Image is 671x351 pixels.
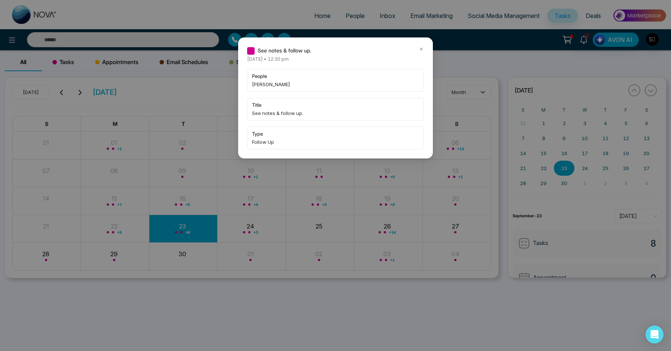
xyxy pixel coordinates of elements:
[252,72,419,80] span: people
[252,81,419,88] span: [PERSON_NAME]
[252,130,419,137] span: type
[252,138,419,146] span: Follow Up
[646,326,664,344] div: Open Intercom Messenger
[247,56,289,62] span: [DATE] • 12:30 pm
[258,46,312,55] span: See notes & follow up.
[252,109,419,117] span: See notes & follow up.
[252,101,419,109] span: title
